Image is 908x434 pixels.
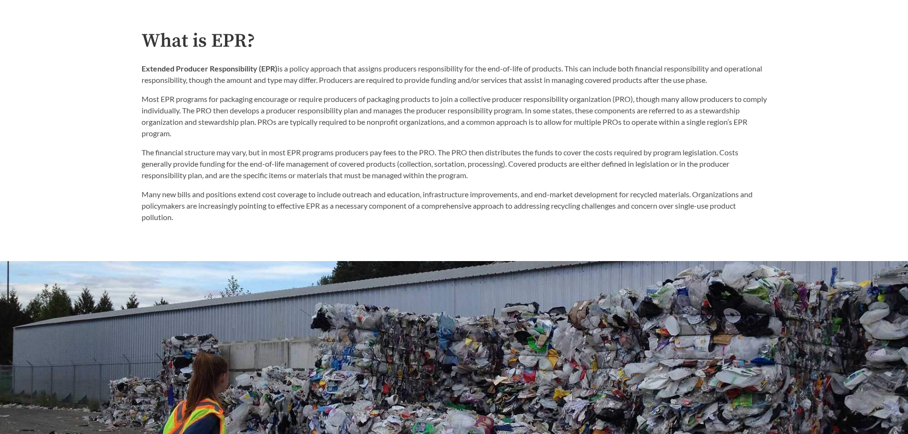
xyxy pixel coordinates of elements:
p: The financial structure may vary, but in most EPR programs producers pay fees to the PRO. The PRO... [142,147,767,181]
h2: What is EPR? [142,30,767,52]
p: Many new bills and positions extend cost coverage to include outreach and education, infrastructu... [142,189,767,223]
p: is a policy approach that assigns producers responsibility for the end-of-life of products. This ... [142,63,767,86]
strong: Extended Producer Responsibility (EPR) [142,64,277,73]
p: Most EPR programs for packaging encourage or require producers of packaging products to join a co... [142,93,767,139]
